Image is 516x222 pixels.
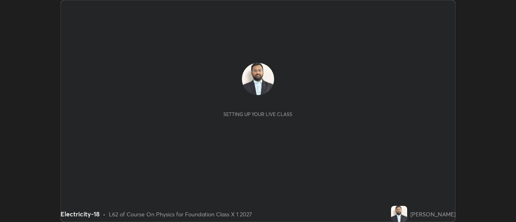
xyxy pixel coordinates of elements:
img: 75a22aada9954efd80210092d85c1652.jpg [391,206,407,222]
div: • [103,210,106,218]
div: [PERSON_NAME] [410,210,456,218]
div: Setting up your live class [223,111,292,117]
div: Electricity-18 [60,209,100,219]
img: 75a22aada9954efd80210092d85c1652.jpg [242,63,274,95]
div: L62 of Course On Physics for Foundation Class X 1 2027 [109,210,252,218]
